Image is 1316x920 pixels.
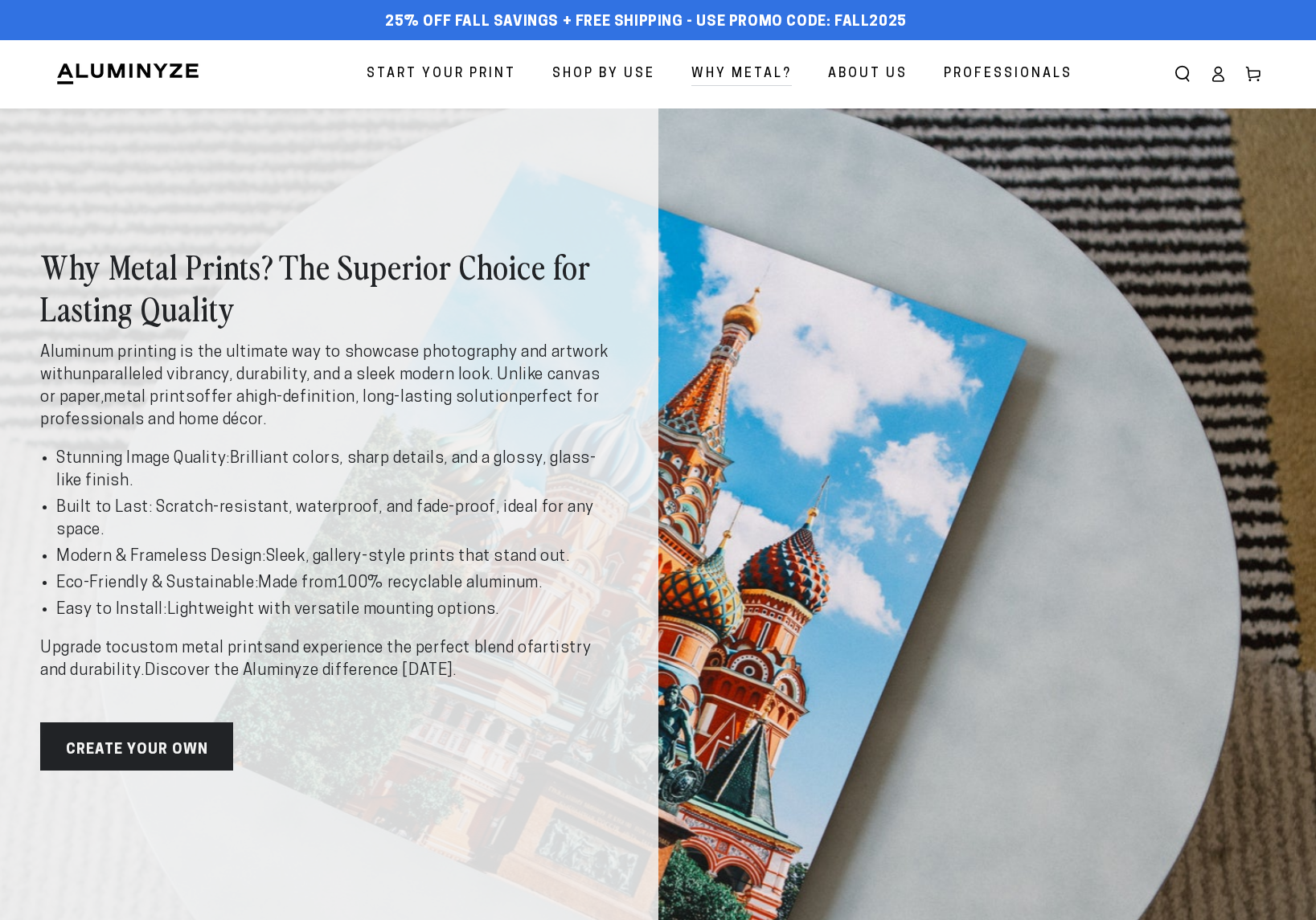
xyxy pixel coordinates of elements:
p: Upgrade to and experience the perfect blend of . [40,637,618,682]
span: 25% off FALL Savings + Free Shipping - Use Promo Code: FALL2025 [385,14,907,31]
a: Start Your Print [355,53,528,96]
span: Professionals [944,63,1072,86]
strong: Eco-Friendly & Sustainable: [56,575,258,591]
li: Lightweight with versatile mounting options. [56,599,618,621]
strong: Modern & Frameless Design: [56,549,266,565]
strong: Discover the Aluminyze difference [DATE]. [145,663,457,679]
span: About Us [828,63,908,86]
a: About Us [816,53,920,96]
a: Professionals [932,53,1084,96]
strong: custom metal prints [121,640,273,656]
a: Why Metal? [679,53,804,96]
strong: Easy to Install: [56,602,167,618]
strong: unparalleled vibrancy, durability, and a sleek modern look [72,367,490,383]
p: Aluminum printing is the ultimate way to showcase photography and artwork with . Unlike canvas or... [40,341,618,431]
a: Create Your Own [40,722,233,771]
li: Made from . [56,572,618,595]
strong: Scratch-resistant, waterproof, and fade-proof [156,500,496,516]
summary: Search our site [1165,56,1200,92]
h2: Why Metal Prints? The Superior Choice for Lasting Quality [40,245,618,329]
li: , ideal for any space. [56,497,618,542]
span: Shop By Use [552,63,655,86]
a: Shop By Use [540,53,667,96]
li: Sleek, gallery-style prints that stand out. [56,546,618,568]
li: Brilliant colors, sharp details, and a glossy, glass-like finish. [56,448,618,493]
strong: 100% recyclable aluminum [338,575,539,591]
strong: high-definition, long-lasting solution [245,390,519,406]
span: Start Your Print [367,63,516,86]
span: Why Metal? [691,63,792,86]
strong: metal prints [104,390,195,406]
strong: Stunning Image Quality: [56,451,230,467]
strong: Built to Last: [56,500,152,516]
